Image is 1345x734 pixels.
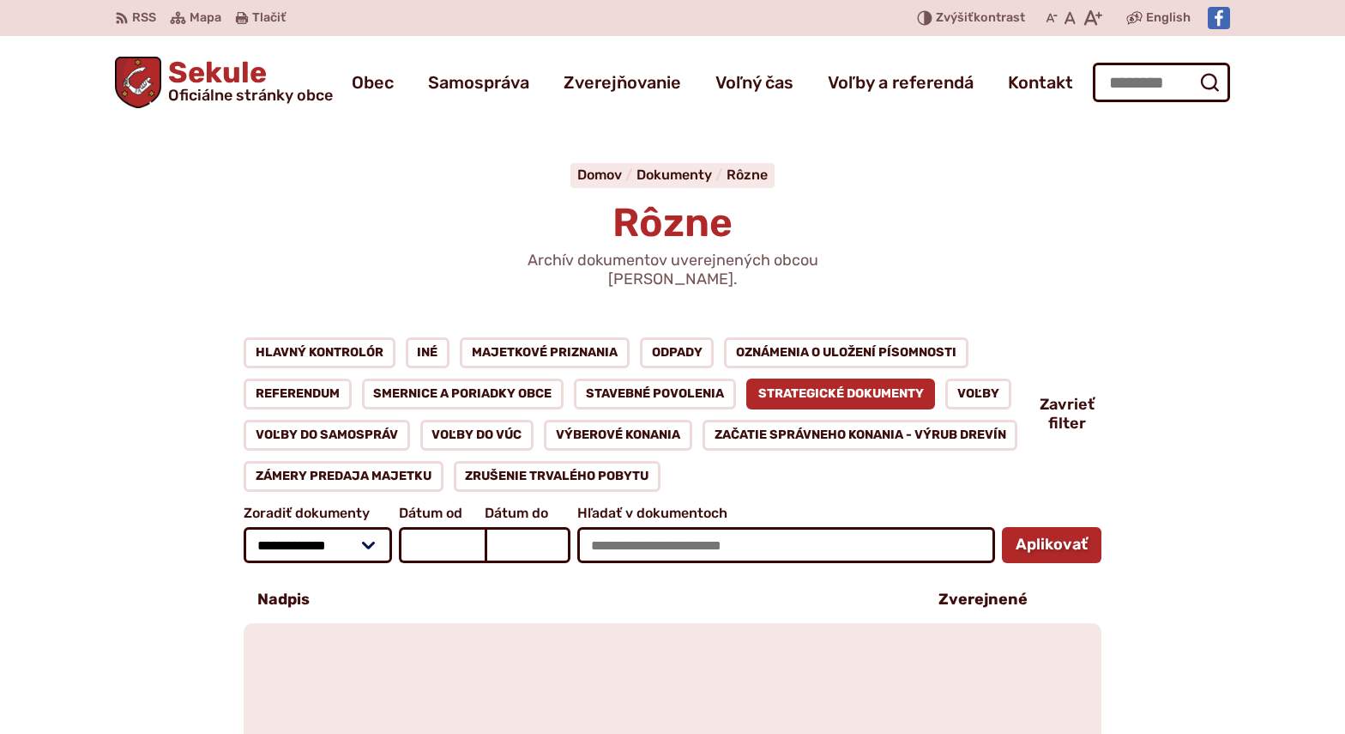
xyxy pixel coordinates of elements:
span: English [1146,8,1191,28]
a: Voľby a referendá [828,58,974,106]
a: Voľný čas [715,58,793,106]
a: Obec [352,58,394,106]
a: Oznámenia o uložení písomnosti [724,337,968,368]
a: Majetkové priznania [460,337,630,368]
span: Rôzne [612,199,733,246]
a: Zámery predaja majetku [244,461,443,492]
span: Zvýšiť [936,10,974,25]
a: Referendum [244,379,352,409]
p: Archív dokumentov uverejnených obcou [PERSON_NAME]. [467,252,878,288]
span: Zoradiť dokumenty [244,506,392,521]
span: Dokumenty [636,167,712,183]
p: Zverejnené [938,591,1028,610]
span: Sekule [161,58,333,103]
input: Hľadať v dokumentoch [577,527,995,563]
a: Kontakt [1008,58,1073,106]
span: Dátum od [399,506,485,521]
img: Prejsť na domovskú stránku [115,57,161,108]
img: Prejsť na Facebook stránku [1208,7,1230,29]
a: Stavebné povolenia [574,379,736,409]
a: Strategické dokumenty [746,379,936,409]
a: Logo Sekule, prejsť na domovskú stránku. [115,57,333,108]
a: Voľby do VÚC [420,420,534,451]
button: Zavrieť filter [1040,396,1101,433]
button: Aplikovať [1002,527,1101,563]
a: Výberové konania [544,420,692,451]
select: Zoradiť dokumenty [244,527,392,563]
input: Dátum do [485,527,570,563]
a: Rôzne [727,167,768,183]
span: RSS [132,8,156,28]
a: Dokumenty [636,167,727,183]
span: Zavrieť filter [1040,396,1095,433]
a: Voľby [945,379,1011,409]
a: Domov [577,167,636,183]
a: Voľby do samospráv [244,420,410,451]
a: Zverejňovanie [564,58,681,106]
a: Začatie správneho konania - výrub drevín [703,420,1018,451]
span: Domov [577,167,622,183]
p: Nadpis [257,591,310,610]
span: Mapa [190,8,221,28]
span: Tlačiť [252,11,286,26]
span: Hľadať v dokumentoch [577,506,995,521]
input: Dátum od [399,527,485,563]
span: Oficiálne stránky obce [168,88,333,103]
a: Hlavný kontrolór [244,337,395,368]
a: Samospráva [428,58,529,106]
a: Odpady [640,337,715,368]
a: Iné [406,337,450,368]
span: Dátum do [485,506,570,521]
span: kontrast [936,11,1025,26]
a: Zrušenie trvalého pobytu [454,461,661,492]
a: English [1143,8,1194,28]
a: Smernice a poriadky obce [362,379,564,409]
